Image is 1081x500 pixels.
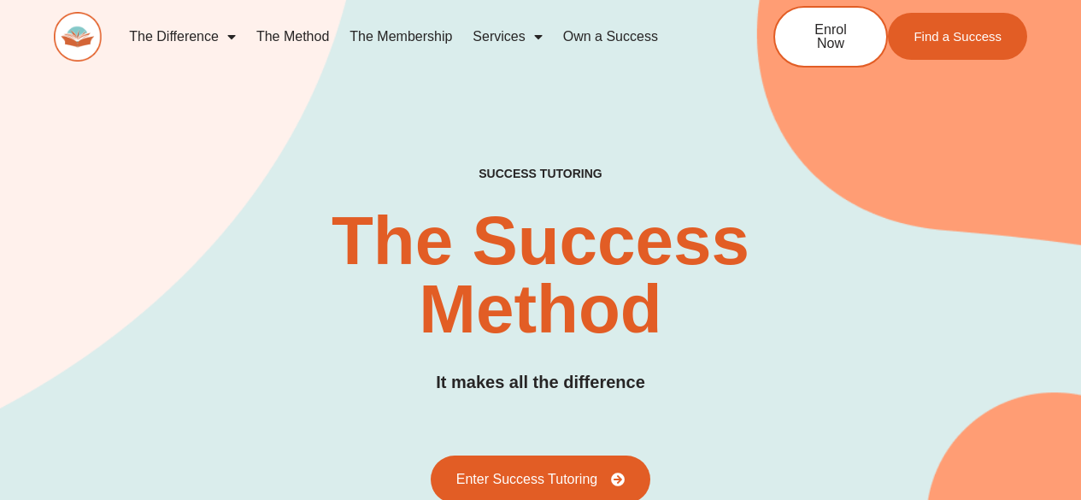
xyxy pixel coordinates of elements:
[801,23,861,50] span: Enrol Now
[339,17,462,56] a: The Membership
[119,17,717,56] nav: Menu
[914,30,1002,43] span: Find a Success
[436,369,645,396] h3: It makes all the difference
[397,167,684,181] h4: SUCCESS TUTORING​
[773,6,888,68] a: Enrol Now
[320,207,761,344] h2: The Success Method
[553,17,668,56] a: Own a Success
[119,17,246,56] a: The Difference
[456,473,597,486] span: Enter Success Tutoring
[888,13,1027,60] a: Find a Success
[462,17,552,56] a: Services
[246,17,339,56] a: The Method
